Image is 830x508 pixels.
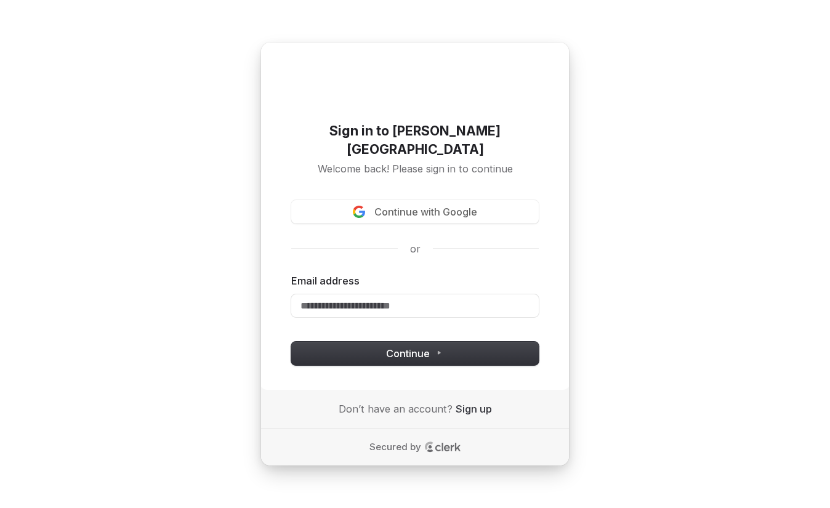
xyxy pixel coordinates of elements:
label: Email address [291,274,360,288]
p: or [410,242,421,256]
p: Secured by [369,441,421,453]
a: Clerk logo [424,441,461,453]
a: Sign up [456,402,492,416]
img: Sign in with Google [353,206,365,218]
button: Continue [291,342,539,365]
h1: Sign in to [PERSON_NAME][GEOGRAPHIC_DATA] [291,122,539,159]
p: Welcome back! Please sign in to continue [291,162,539,176]
span: Continue with Google [374,205,477,219]
button: Sign in with GoogleContinue with Google [291,200,539,224]
span: Don’t have an account? [339,402,453,416]
span: Continue [386,347,444,361]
